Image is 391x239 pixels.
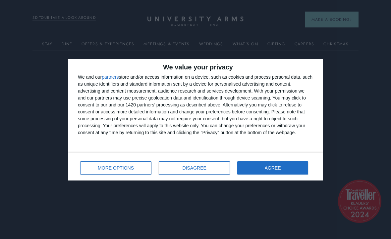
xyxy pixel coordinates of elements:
button: partners [102,75,119,79]
span: MORE OPTIONS [98,166,134,170]
div: qc-cmp2-ui [68,59,323,180]
button: MORE OPTIONS [80,161,151,175]
div: We and our store and/or access information on a device, such as cookies and process personal data... [78,74,313,136]
span: DISAGREE [183,166,206,170]
button: AGREE [237,161,308,175]
h2: We value your privacy [78,64,313,70]
span: AGREE [265,166,281,170]
button: DISAGREE [159,161,230,175]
